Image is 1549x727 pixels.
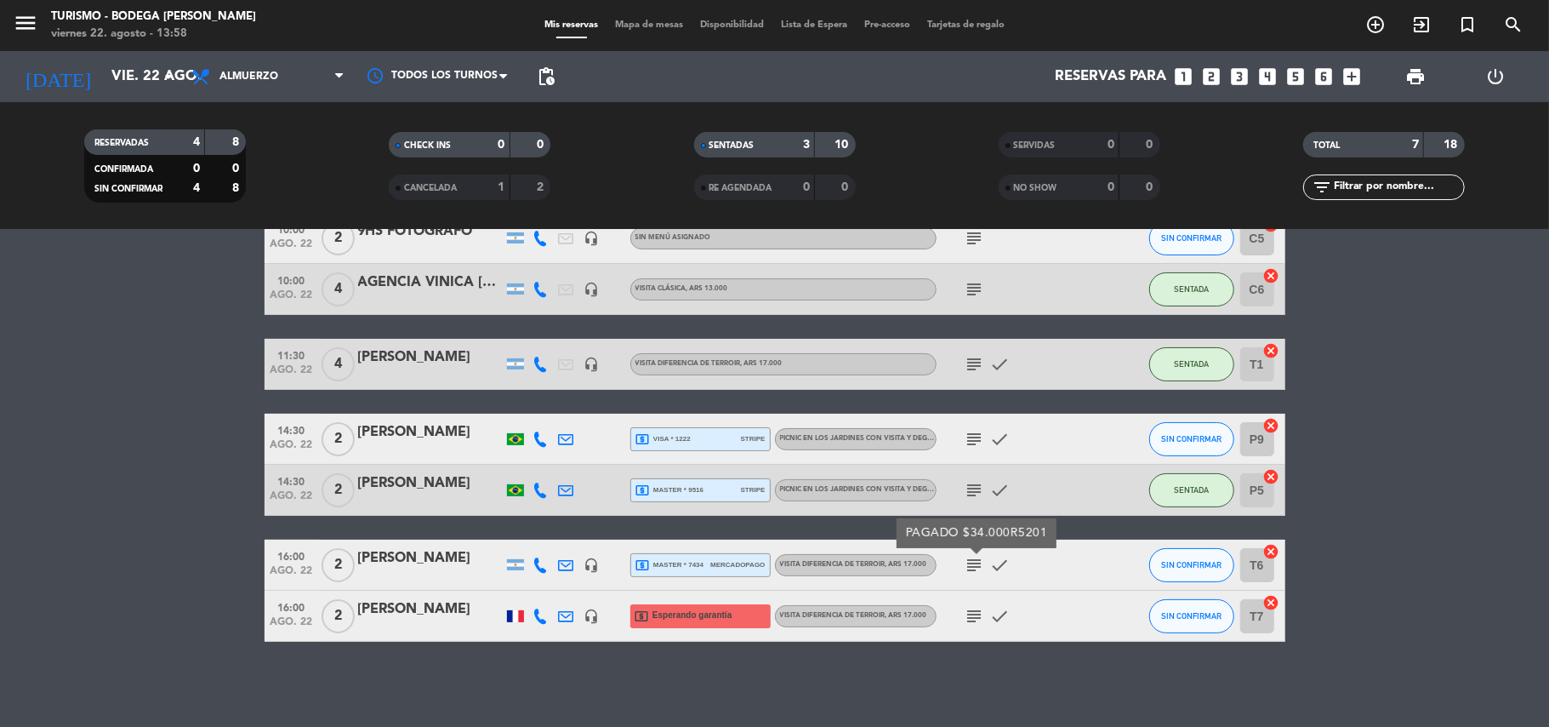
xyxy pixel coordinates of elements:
[1014,184,1057,192] span: NO SHOW
[1455,51,1536,102] div: LOG OUT
[1174,284,1209,294] span: SENTADA
[990,480,1011,501] i: check
[780,435,994,442] span: PICNIC EN LOS JARDINES CON VISITA Y DEGUSTACIÓN CLÁSICA
[1146,139,1156,151] strong: 0
[322,347,355,381] span: 4
[1161,233,1222,243] span: SIN CONFIRMAR
[271,420,313,439] span: 14:30
[919,20,1013,30] span: Tarjetas de regalo
[1263,267,1280,284] i: cancel
[584,357,600,372] i: headset_mic
[607,20,692,30] span: Mapa de mesas
[1014,141,1056,150] span: SERVIDAS
[404,184,457,192] span: CANCELADA
[635,360,783,367] span: VISITA DIFERENCIA DE TERROIR
[692,20,772,30] span: Disponibilidad
[94,139,149,147] span: RESERVADAS
[965,429,985,449] i: subject
[635,432,691,447] span: visa * 1222
[358,598,503,621] div: [PERSON_NAME]
[635,609,650,624] i: local_atm
[1313,141,1340,150] span: TOTAL
[1285,66,1307,88] i: looks_5
[1149,347,1234,381] button: SENTADA
[94,165,153,174] span: CONFIRMADA
[498,181,505,193] strong: 1
[322,422,355,456] span: 2
[780,561,927,568] span: VISITA DIFERENCIA DE TERROIR
[1503,14,1523,35] i: search
[635,483,704,498] span: master * 9516
[271,345,313,364] span: 11:30
[709,184,772,192] span: RE AGENDADA
[686,285,728,292] span: , ARS 13.000
[780,486,994,493] span: PICNIC EN LOS JARDINES CON VISITA Y DEGUSTACIÓN CLÁSICA
[271,471,313,490] span: 14:30
[1332,178,1464,197] input: Filtrar por nombre...
[635,558,704,573] span: master * 7434
[271,270,313,289] span: 10:00
[990,354,1011,375] i: check
[158,66,179,87] i: arrow_drop_down
[193,136,200,148] strong: 4
[1341,66,1364,88] i: add_box
[322,221,355,255] span: 2
[536,66,556,87] span: pending_actions
[358,547,503,570] div: [PERSON_NAME]
[1174,485,1209,495] span: SENTADA
[584,231,600,246] i: headset_mic
[1201,66,1223,88] i: looks_two
[271,546,313,565] span: 16:00
[803,181,810,193] strong: 0
[1486,66,1506,87] i: power_settings_new
[537,181,547,193] strong: 2
[841,181,851,193] strong: 0
[536,20,607,30] span: Mis reservas
[193,182,200,194] strong: 4
[1257,66,1279,88] i: looks_4
[1149,221,1234,255] button: SIN CONFIRMAR
[1411,14,1432,35] i: exit_to_app
[886,612,927,619] span: , ARS 17.000
[584,609,600,624] i: headset_mic
[652,609,732,622] span: Esperando garantía
[584,558,600,573] i: headset_mic
[1161,560,1222,570] span: SIN CONFIRMAR
[537,139,547,151] strong: 0
[271,565,313,585] span: ago. 22
[1161,434,1222,444] span: SIN CONFIRMAR
[219,71,278,83] span: Almuerzo
[1444,139,1461,151] strong: 18
[990,606,1011,627] i: check
[271,238,313,258] span: ago. 22
[1174,359,1209,369] span: SENTADA
[1146,181,1156,193] strong: 0
[1149,599,1234,633] button: SIN CONFIRMAR
[322,473,355,507] span: 2
[965,354,985,375] i: subject
[635,483,651,498] i: local_atm
[358,272,503,294] div: AGENCIA VINICA [PERSON_NAME]
[1457,14,1478,35] i: turned_in_not
[710,559,765,570] span: mercadopago
[232,182,242,194] strong: 8
[358,346,503,369] div: [PERSON_NAME]
[1365,14,1386,35] i: add_circle_outline
[635,285,728,292] span: VISITA CLÁSICA
[1149,473,1234,507] button: SENTADA
[1263,468,1280,485] i: cancel
[1405,66,1426,87] span: print
[856,20,919,30] span: Pre-acceso
[1149,422,1234,456] button: SIN CONFIRMAR
[834,139,851,151] strong: 10
[803,139,810,151] strong: 3
[1229,66,1251,88] i: looks_3
[322,548,355,582] span: 2
[232,163,242,175] strong: 0
[1149,272,1234,306] button: SENTADA
[990,429,1011,449] i: check
[965,279,985,300] i: subject
[1263,417,1280,434] i: cancel
[1312,177,1332,197] i: filter_list
[1161,611,1222,621] span: SIN CONFIRMAR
